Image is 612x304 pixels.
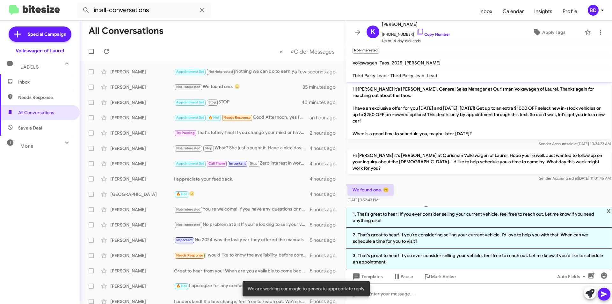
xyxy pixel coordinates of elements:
div: 5 hours ago [310,222,341,228]
div: What? She just bought it. Have a nice day. Please unsubscribe from this text. [174,145,310,152]
span: 2025 [392,60,402,66]
li: 1. That's great to hear! If you ever consider selling your current vehicle, feel free to reach ou... [346,207,612,228]
span: [PHONE_NUMBER] [382,28,450,38]
span: [PERSON_NAME] [382,20,450,28]
a: Insights [529,2,557,21]
span: Tagged as 'Not-Interested' on [DATE] 3:52:46 PM [421,206,537,215]
span: Volkswagen [353,60,377,66]
span: Older Messages [294,48,334,55]
span: K [371,27,375,37]
span: Mark Active [431,271,456,282]
span: Needs Response [18,94,72,100]
div: 5 hours ago [310,237,341,243]
span: Appointment Set [176,100,204,104]
div: 4 hours ago [310,145,341,152]
span: Not-Interested [176,223,201,227]
span: Inbox [18,79,72,85]
div: 5 hours ago [310,206,341,213]
span: All Conversations [18,109,54,116]
span: 🔥 Hot [208,115,219,120]
div: No problem at all! If you’re looking to sell your vehicle, I’d be happy to help. When can we sche... [174,221,310,228]
span: Important [176,238,193,242]
span: Up to 14-day-old leads [382,38,450,44]
div: I appreciate your feedback. [174,176,310,182]
button: BD [582,5,605,16]
div: STOP [174,99,302,106]
div: [PERSON_NAME] [110,222,174,228]
div: [PERSON_NAME] [110,84,174,90]
span: x [607,207,611,214]
span: 🔥 Hot [176,192,187,196]
a: Special Campaign [9,26,71,42]
div: I apologize for any confusion. We have multiple lines for better service. [174,282,310,290]
div: 4 hours ago [310,160,341,167]
div: You're welcome! If you have any questions or need assistance in the future, feel free to reach ou... [174,206,310,213]
span: Not-Interested [208,70,233,74]
span: « [280,48,283,56]
span: Apply Tags [542,26,565,38]
span: Taos [380,60,389,66]
span: Stop [250,161,258,166]
p: Hi [PERSON_NAME] it's [PERSON_NAME], General Sales Manager at Ourisman Volkswagen of Laurel. Than... [347,83,611,139]
button: Auto Fields [552,271,593,282]
span: Call Them [208,161,225,166]
div: [PERSON_NAME] [110,176,174,182]
div: We found one. 😊 [174,83,302,91]
h1: All Conversations [89,26,164,36]
div: 35 minutes ago [302,84,341,90]
span: We are working our magic to generate appropriate reply [248,285,365,292]
span: 🔥 Hot [176,284,187,288]
span: said at [567,176,578,181]
div: Nothing we can do to earn your business? [174,68,302,75]
span: Special Campaign [28,31,66,37]
button: Apply Tags [516,26,581,38]
button: Next [287,45,338,58]
span: More [20,143,33,149]
div: a few seconds ago [302,69,341,75]
span: Sender Account [DATE] 10:34:23 AM [539,141,611,146]
input: Search [77,3,211,18]
button: Templates [346,271,388,282]
div: [PERSON_NAME] [110,130,174,136]
span: Auto Fields [557,271,588,282]
div: 2 hours ago [310,130,341,136]
span: Not-Interested [176,146,201,150]
a: Profile [557,2,582,21]
span: Templates [351,271,383,282]
p: Hi [PERSON_NAME] it's [PERSON_NAME] at Ourisman Volkswagen of Laurel. Hope you're well. Just want... [347,150,611,174]
div: 5 hours ago [310,268,341,274]
div: [PERSON_NAME] [110,160,174,167]
a: Inbox [474,2,498,21]
span: Stop [205,146,213,150]
span: Third Party Lead - Third Party Lead [353,73,425,78]
span: Try Pausing [176,131,195,135]
span: Needs Response [223,115,251,120]
div: Good Afternoon, yes I'm interested in a 2024 or 2025 Hyundai Palisade Calligraphy AWD [174,114,310,121]
div: [PERSON_NAME] [110,69,174,75]
div: an hour ago [310,115,341,121]
div: BD [588,5,599,16]
div: Volkswagen of Laurel [16,48,64,54]
span: Pause [401,271,413,282]
span: Appointment Set [176,161,204,166]
div: [PERSON_NAME] [110,115,174,121]
span: Sender Account [DATE] 11:01:45 AM [539,176,611,181]
p: We found one. 😊 [347,184,394,196]
div: [PERSON_NAME] [110,237,174,243]
div: [PERSON_NAME] [110,99,174,106]
a: Calendar [498,2,529,21]
div: No 2024 was the last year they offered the manuals [174,236,310,244]
nav: Page navigation example [276,45,338,58]
span: Appointment Set [176,115,204,120]
span: Not-Interested [176,85,201,89]
button: Mark Active [418,271,461,282]
div: 4 hours ago [310,191,341,197]
span: said at [566,141,578,146]
span: Not-Interested [176,207,201,211]
span: Important [229,161,246,166]
span: Labels [20,64,39,70]
span: [DATE] 3:52:43 PM [347,197,378,202]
